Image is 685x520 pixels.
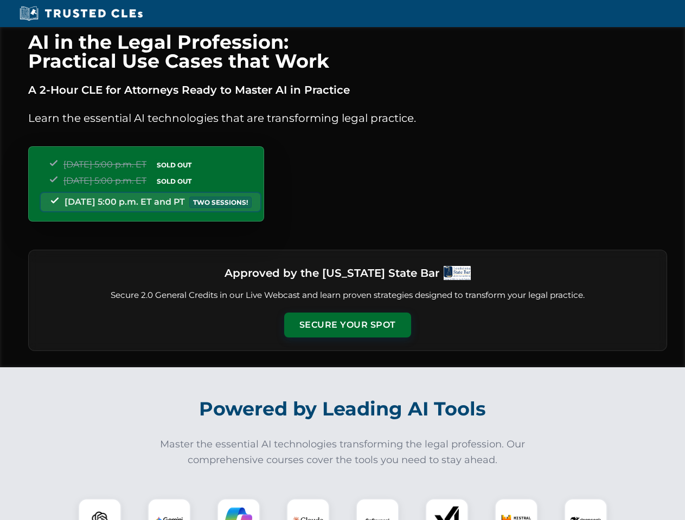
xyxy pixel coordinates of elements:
[28,109,667,127] p: Learn the essential AI technologies that are transforming legal practice.
[225,263,439,283] h3: Approved by the [US_STATE] State Bar
[28,32,667,70] h1: AI in the Legal Profession: Practical Use Cases that Work
[28,81,667,99] p: A 2-Hour CLE for Attorneys Ready to Master AI in Practice
[63,175,146,186] span: [DATE] 5:00 p.m. ET
[153,175,195,187] span: SOLD OUT
[16,5,146,22] img: Trusted CLEs
[63,159,146,170] span: [DATE] 5:00 p.m. ET
[153,159,195,171] span: SOLD OUT
[42,390,643,428] h2: Powered by Leading AI Tools
[153,437,533,468] p: Master the essential AI technologies transforming the legal profession. Our comprehensive courses...
[444,266,471,280] img: Logo
[42,289,654,302] p: Secure 2.0 General Credits in our Live Webcast and learn proven strategies designed to transform ...
[284,313,411,337] button: Secure Your Spot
